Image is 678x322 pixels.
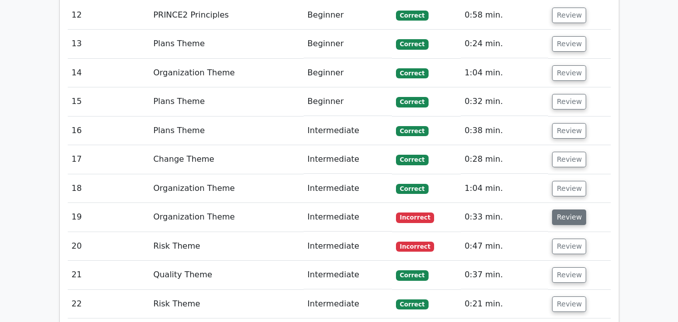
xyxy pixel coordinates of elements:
span: Correct [396,11,429,21]
button: Review [552,239,586,254]
td: Beginner [304,59,392,87]
td: 0:47 min. [461,232,549,261]
td: Intermediate [304,117,392,145]
button: Review [552,94,586,110]
button: Review [552,181,586,196]
td: 0:28 min. [461,145,549,174]
td: 20 [68,232,150,261]
td: 0:38 min. [461,117,549,145]
button: Review [552,65,586,81]
span: Incorrect [396,212,435,223]
td: 0:33 min. [461,203,549,232]
span: Correct [396,97,429,107]
td: Quality Theme [149,261,303,289]
span: Correct [396,270,429,280]
td: 17 [68,145,150,174]
td: 0:58 min. [461,1,549,30]
span: Correct [396,126,429,136]
span: Correct [396,68,429,78]
td: 0:37 min. [461,261,549,289]
td: Intermediate [304,145,392,174]
td: Organization Theme [149,59,303,87]
td: 1:04 min. [461,59,549,87]
td: Intermediate [304,261,392,289]
td: 1:04 min. [461,174,549,203]
td: 13 [68,30,150,58]
span: Correct [396,39,429,49]
button: Review [552,123,586,139]
td: Risk Theme [149,232,303,261]
span: Correct [396,299,429,309]
td: 14 [68,59,150,87]
td: 22 [68,290,150,318]
td: 0:32 min. [461,87,549,116]
td: Beginner [304,1,392,30]
td: Organization Theme [149,174,303,203]
td: 15 [68,87,150,116]
td: PRINCE2 Principles [149,1,303,30]
td: Change Theme [149,145,303,174]
button: Review [552,8,586,23]
td: Plans Theme [149,87,303,116]
td: 0:24 min. [461,30,549,58]
td: Beginner [304,30,392,58]
td: 0:21 min. [461,290,549,318]
td: Plans Theme [149,30,303,58]
td: Intermediate [304,290,392,318]
span: Correct [396,155,429,165]
button: Review [552,209,586,225]
button: Review [552,267,586,283]
button: Review [552,36,586,52]
td: Risk Theme [149,290,303,318]
td: Organization Theme [149,203,303,232]
span: Incorrect [396,242,435,252]
td: Intermediate [304,232,392,261]
td: Plans Theme [149,117,303,145]
td: Beginner [304,87,392,116]
td: Intermediate [304,174,392,203]
td: 18 [68,174,150,203]
td: Intermediate [304,203,392,232]
td: 21 [68,261,150,289]
td: 19 [68,203,150,232]
button: Review [552,152,586,167]
td: 12 [68,1,150,30]
span: Correct [396,184,429,194]
button: Review [552,296,586,312]
td: 16 [68,117,150,145]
